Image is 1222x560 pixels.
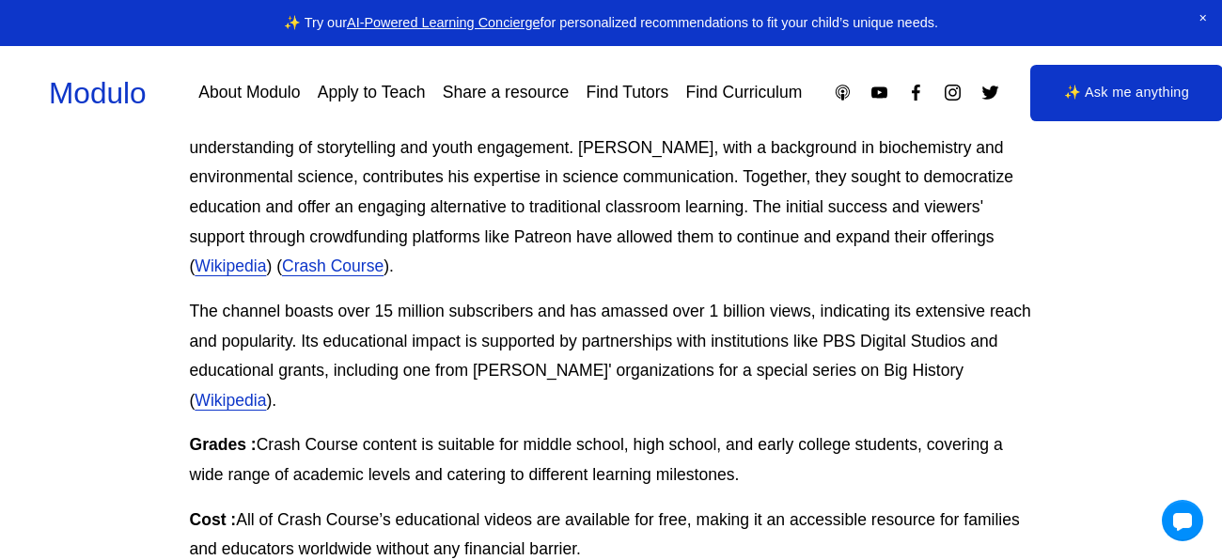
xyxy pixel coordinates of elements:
a: About Modulo [198,76,300,109]
a: Find Curriculum [685,76,802,109]
a: Crash Course [282,257,384,275]
a: Facebook [906,83,926,102]
a: Apply to Teach [318,76,426,109]
a: AI-Powered Learning Concierge [347,15,540,30]
strong: Cost : [190,510,237,529]
a: Share a resource [443,76,570,109]
a: Find Tutors [587,76,669,109]
p: The channel boasts over 15 million subscribers and has amassed over 1 billion views, indicating i... [190,297,1033,415]
a: Apple Podcasts [833,83,853,102]
a: Wikipedia [195,257,266,275]
a: Instagram [943,83,963,102]
p: For slightly older kids who love videos, Crash Course is one of my favorite resources. The popula... [190,14,1033,281]
a: Wikipedia [195,391,266,410]
a: Twitter [980,83,1000,102]
a: YouTube [869,83,889,102]
strong: Grades : [190,435,257,454]
p: Crash Course content is suitable for middle school, high school, and early college students, cove... [190,430,1033,490]
a: Modulo [49,76,147,110]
